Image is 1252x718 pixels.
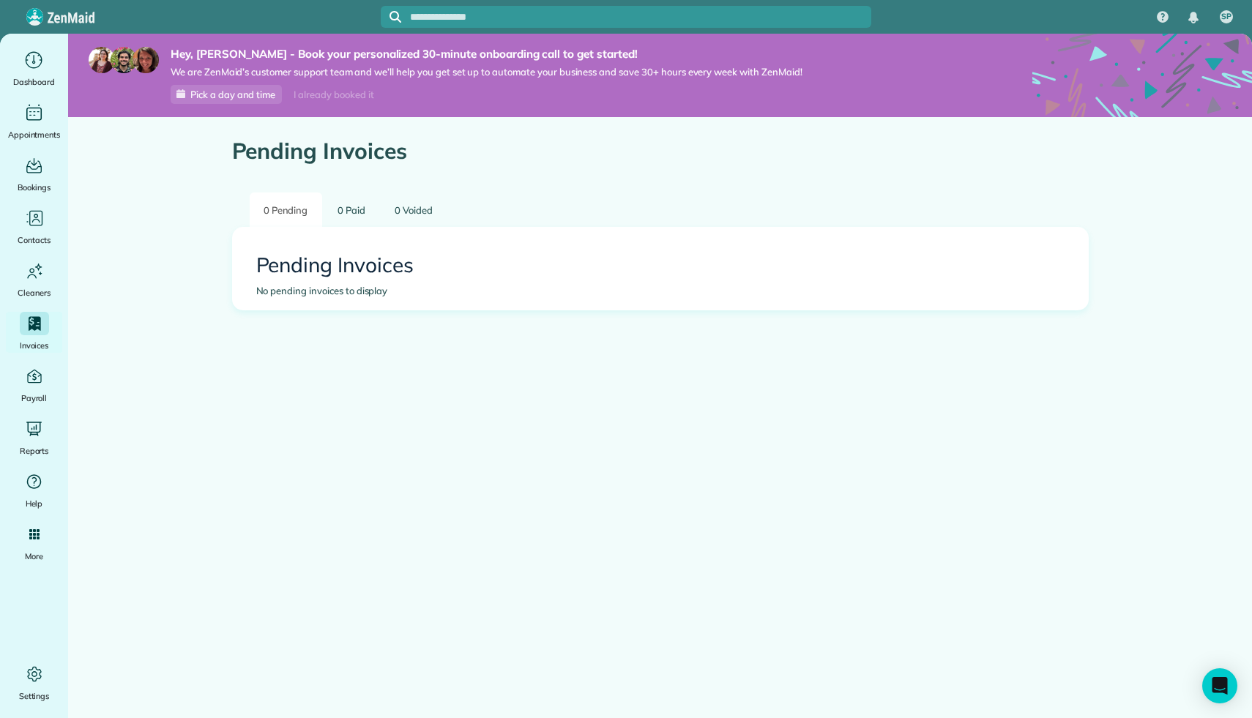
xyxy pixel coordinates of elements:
[89,47,115,73] img: maria-72a9807cf96188c08ef61303f053569d2e2a8a1cde33d635c8a3ac13582a053d.jpg
[19,689,50,703] span: Settings
[6,417,62,458] a: Reports
[190,89,275,100] span: Pick a day and time
[232,139,1089,163] h1: Pending Invoices
[381,11,401,23] button: Focus search
[8,127,61,142] span: Appointments
[111,47,137,73] img: jorge-587dff0eeaa6aab1f244e6dc62b8924c3b6ad411094392a53c71c6c4a576187d.jpg
[285,86,382,104] div: I already booked it
[18,285,51,300] span: Cleaners
[324,192,379,227] a: 0 Paid
[1178,1,1209,34] div: Notifications
[18,233,51,247] span: Contacts
[26,496,43,511] span: Help
[6,101,62,142] a: Appointments
[6,48,62,89] a: Dashboard
[256,254,1065,277] h2: Pending Invoices
[250,192,322,227] a: 0 Pending
[390,11,401,23] svg: Focus search
[6,259,62,300] a: Cleaners
[6,312,62,353] a: Invoices
[20,338,49,353] span: Invoices
[1221,11,1231,23] span: SP
[6,662,62,703] a: Settings
[171,66,802,78] span: We are ZenMaid’s customer support team and we’ll help you get set up to automate your business an...
[256,284,1065,299] div: No pending invoices to display
[13,75,55,89] span: Dashboard
[6,154,62,195] a: Bookings
[21,391,48,405] span: Payroll
[25,549,43,564] span: More
[20,444,49,458] span: Reports
[381,192,447,227] a: 0 Voided
[6,364,62,405] a: Payroll
[133,47,159,73] img: michelle-19f622bdf1676172e81f8f8fba1fb50e276960ebfe0243fe18214015130c80e4.jpg
[6,470,62,511] a: Help
[171,85,282,104] a: Pick a day and time
[1202,668,1237,703] div: Open Intercom Messenger
[171,47,802,61] strong: Hey, [PERSON_NAME] - Book your personalized 30-minute onboarding call to get started!
[6,206,62,247] a: Contacts
[18,180,51,195] span: Bookings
